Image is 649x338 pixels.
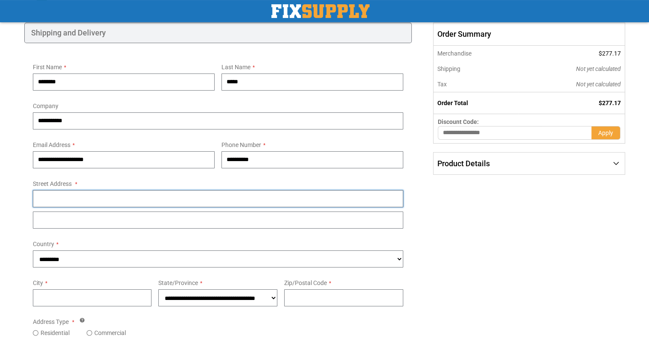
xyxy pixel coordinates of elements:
span: State/Province [158,279,198,286]
span: Apply [598,129,613,136]
span: Not yet calculated [576,81,621,88]
strong: Order Total [437,100,468,106]
button: Apply [591,126,620,140]
span: Not yet calculated [576,65,621,72]
span: Company [33,103,58,109]
span: $277.17 [599,50,621,57]
span: Country [33,241,54,247]
span: City [33,279,43,286]
div: Shipping and Delivery [24,23,412,43]
img: Fix Industrial Supply [271,4,370,18]
span: Shipping [437,65,460,72]
span: $277.17 [599,100,621,106]
span: Product Details [437,159,490,168]
label: Residential [41,329,70,337]
span: Zip/Postal Code [284,279,327,286]
span: Email Address [33,141,70,148]
span: First Name [33,64,62,71]
span: Last Name [221,64,250,71]
span: Order Summary [433,23,625,46]
th: Merchandise [434,46,518,61]
a: store logo [271,4,370,18]
span: Discount Code: [438,118,479,125]
span: Address Type [33,318,69,325]
label: Commercial [94,329,126,337]
span: Phone Number [221,141,261,148]
span: Street Address [33,180,72,187]
th: Tax [434,76,518,92]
